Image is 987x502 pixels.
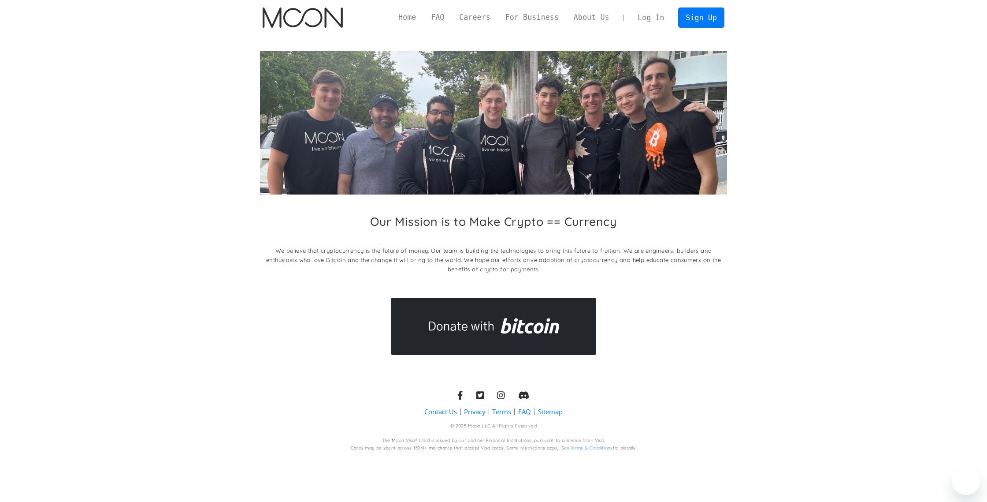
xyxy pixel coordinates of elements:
[450,423,537,430] div: © 2025 Moon LLC All Rights Reserved
[570,445,613,451] a: Terms & Conditions
[678,7,724,27] a: Sign Up
[263,7,342,28] a: home
[630,8,672,27] a: Log In
[391,12,423,23] a: Home
[351,445,637,452] div: Cards may be spent across 130M+ merchants that accept Visa cards. Some restrictions apply. See fo...
[263,7,342,28] img: Moon Logo
[498,12,566,23] a: For Business
[518,407,531,416] a: FAQ
[452,12,497,23] a: Careers
[423,12,452,23] a: FAQ
[260,246,727,274] p: We believe that cryptocurrency is the future of money. Our team is building the technologies to b...
[566,12,617,23] a: About Us
[370,214,617,229] h2: Our Mission is to Make Crypto == Currency
[464,407,485,416] a: Privacy
[538,407,563,416] a: Sitemap
[952,467,980,495] iframe: Button to launch messaging window
[424,407,457,416] a: Contact Us
[492,407,511,416] a: Terms
[382,438,605,444] div: The Moon Visa® Card is issued by our partner Financial Institutions, pursuant to a license from V...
